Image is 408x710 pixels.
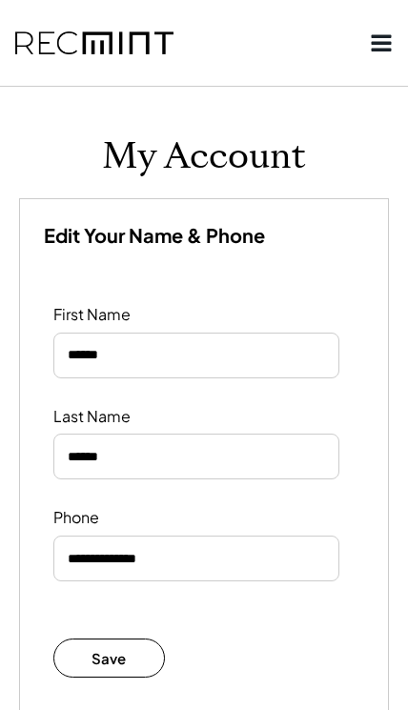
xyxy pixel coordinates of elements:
[53,305,244,325] div: First Name
[44,223,265,248] h3: Edit Your Name & Phone
[53,639,165,678] button: Save
[15,31,173,55] img: recmint-logotype%403x.png
[53,407,244,427] div: Last Name
[102,134,306,179] h1: My Account
[53,508,244,528] div: Phone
